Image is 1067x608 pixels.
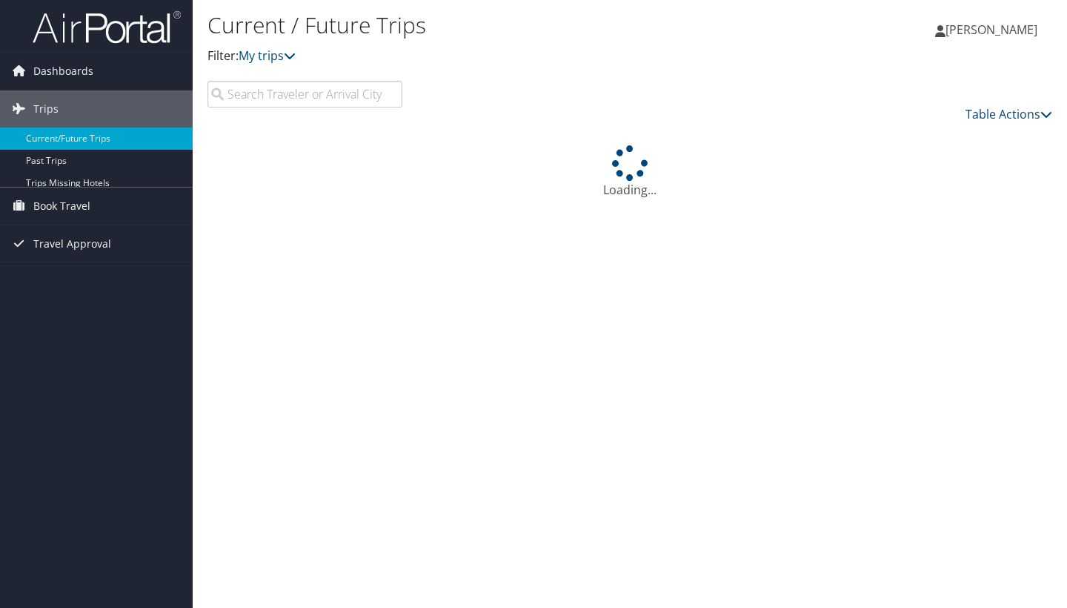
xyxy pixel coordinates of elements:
a: Table Actions [965,106,1052,122]
img: airportal-logo.png [33,10,181,44]
span: [PERSON_NAME] [945,22,1037,38]
span: Book Travel [33,188,90,225]
a: My trips [239,47,296,64]
span: Travel Approval [33,225,111,262]
div: Loading... [207,145,1052,199]
span: Trips [33,90,59,128]
input: Search Traveler or Arrival City [207,81,402,108]
h1: Current / Future Trips [207,10,771,41]
a: [PERSON_NAME] [935,7,1052,52]
p: Filter: [207,47,771,66]
span: Dashboards [33,53,93,90]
